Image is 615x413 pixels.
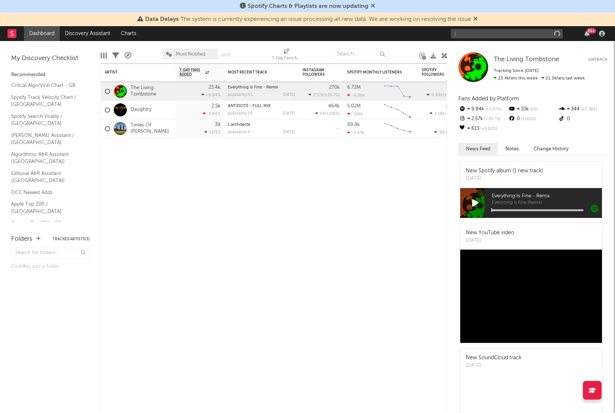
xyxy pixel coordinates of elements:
span: 23.4k fans this week [494,76,538,81]
span: 21.3k fans last week [494,76,585,81]
div: Instagram Followers [302,68,329,77]
a: Times Of [PERSON_NAME] [131,122,172,135]
span: : The system is currently experiencing an issue processing all new data. We are working on resolv... [145,16,471,22]
a: [PERSON_NAME] Assistant / [GEOGRAPHIC_DATA] [11,131,82,147]
div: +171 % [204,130,220,135]
a: Discovery Assistant [60,26,116,41]
span: 7-Day Fans Added [179,68,203,77]
div: Artist [105,70,161,75]
div: 6.72M [347,85,361,90]
div: New SoundCloud track [466,354,521,362]
div: 2.57k [458,114,508,124]
div: 23.4k [208,85,220,90]
a: The Living Tombstone [494,56,559,63]
div: New YouTube video [466,229,514,237]
div: ( ) [308,93,340,97]
div: [DATE] [466,362,521,369]
span: Dismiss [371,3,375,9]
div: 0 [558,114,608,124]
input: Search... [333,49,389,60]
button: 99+ [584,31,590,37]
button: Untrack [588,56,608,63]
svg: Chart title [381,101,414,119]
input: Search for artists [451,29,563,38]
a: The Living Tombstone [131,85,172,98]
div: -126k [347,112,363,116]
div: [DATE] [466,237,514,244]
div: New Spotify album (1 new track) [466,167,543,175]
div: 7-Day Fans Added (7-Day Fans Added) [272,45,302,66]
a: Critical Algo/Viral Chart - GB [11,81,82,90]
div: 0 [508,114,558,124]
a: Shazam Top 200 / GB [11,219,82,227]
div: Spotify Followers [422,68,448,77]
a: Charts [116,26,141,41]
div: Filters [112,45,119,66]
span: Most Notified [176,52,205,57]
span: Spotify Charts & Playlists are now updating [248,3,368,9]
div: My Discovery Checklist [11,54,90,63]
svg: Chart title [381,119,414,138]
div: 10k [508,104,558,114]
button: Tracked Artists(3) [53,237,90,241]
div: Most Recent Track [228,70,284,75]
div: 7-Day Fans Added (7-Day Fans Added) [272,54,302,63]
span: 2.57k [313,93,323,97]
span: 2.18k [434,112,445,116]
div: popularity: 4 [228,130,250,134]
div: Recommended [11,71,90,79]
div: Everything Is Fine - Remix [228,85,295,90]
div: 9.84k [458,104,508,114]
div: A&R Pipeline [125,45,131,66]
span: +100 % [520,117,536,121]
span: +0.82 % [479,127,497,131]
div: -6.96k [347,93,365,98]
a: Algorithmic A&R Assistant ([GEOGRAPHIC_DATA]) [11,150,82,166]
div: ( ) [430,111,459,116]
a: Dashboard [24,26,60,41]
div: ( ) [427,93,459,97]
button: News Feed [458,143,498,155]
div: -2.63k [347,130,364,135]
div: -2.84 % [203,111,220,116]
div: popularity: 45 [228,93,252,97]
div: L'architecte [228,123,295,127]
button: Save [221,53,230,57]
a: Apple Top 200 / [GEOGRAPHIC_DATA] [11,200,82,215]
span: +2.38 % [580,107,597,112]
input: Search for folders... [11,248,90,259]
svg: Chart title [381,82,414,101]
div: 344 [558,104,608,114]
div: 99 + [587,28,596,34]
div: [DATE] [283,93,295,97]
div: Click to add a folder. [11,262,90,271]
a: Editorial A&R Assistant ([GEOGRAPHIC_DATA]) [11,169,82,185]
div: Edit Columns [101,45,107,66]
a: Spotify Track Velocity Chart / [GEOGRAPHIC_DATA] [11,93,82,109]
div: [DATE] [466,175,543,182]
span: Tracking Since: [DATE] [494,69,539,73]
span: +30.7 % [324,93,339,97]
div: 270k [329,85,340,90]
span: +138 % [326,112,339,116]
div: 613 [458,124,508,134]
div: ( ) [315,111,340,116]
a: OCC Newest Adds [11,188,82,197]
div: [DATE] [283,112,295,116]
div: +9.84 % [201,93,220,97]
a: ANTIDOTE - FULL MIX [228,104,271,108]
span: Everything Is Fine (Remix) [492,201,602,205]
div: popularity: 54 [228,112,252,116]
span: Data Delays [145,16,179,22]
span: Everything Is Fine - Remix [492,192,602,201]
div: ANTIDOTE - FULL MIX [228,104,295,108]
span: 30 [439,131,444,135]
div: 464k [328,104,340,109]
div: 39 [215,122,220,127]
a: L'architecte [228,123,250,127]
div: 2.37M [446,104,459,109]
div: [DATE] [283,130,295,134]
span: -11.8 % [446,112,458,116]
div: 5.02M [347,104,361,109]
